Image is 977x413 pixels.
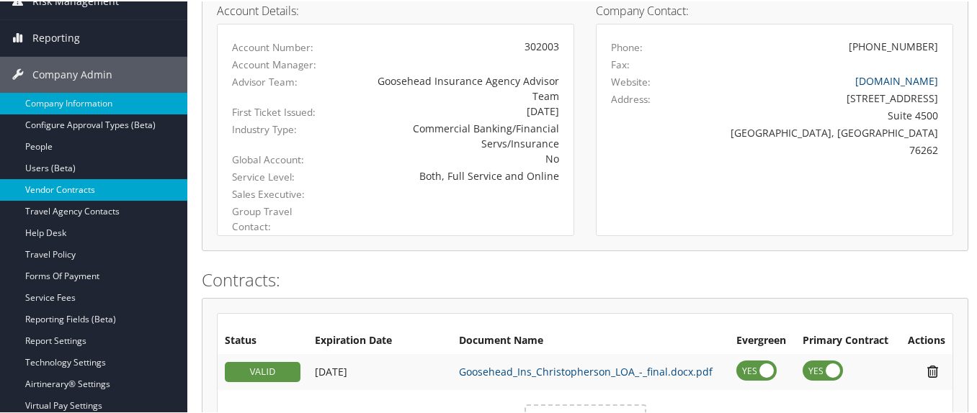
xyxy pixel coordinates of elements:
div: VALID [225,360,300,381]
div: [PHONE_NUMBER] [849,37,938,53]
div: Both, Full Service and Online [348,167,559,182]
th: Expiration Date [308,327,452,353]
span: Company Admin [32,55,112,91]
th: Actions [899,327,953,353]
label: Advisor Team: [232,73,326,88]
label: Group Travel Contact: [232,203,326,232]
div: Commercial Banking/Financial Servs/Insurance [348,119,559,150]
label: Industry Type: [232,121,326,135]
label: First Ticket Issued: [232,104,326,118]
th: Primary Contract [795,327,899,353]
label: Phone: [611,39,643,53]
h2: Contracts: [202,266,968,291]
label: Account Number: [232,39,326,53]
h4: Account Details: [217,4,574,15]
div: No [348,150,559,165]
label: Address: [611,91,651,105]
th: Evergreen [729,327,795,353]
div: Suite 4500 [698,106,938,122]
label: Global Account: [232,151,326,165]
div: 76262 [698,141,938,156]
label: Fax: [611,56,630,71]
i: Remove Contract [920,363,945,378]
div: [DATE] [348,102,559,117]
label: Website: [611,73,651,88]
div: [STREET_ADDRESS] [698,89,938,104]
th: Status [218,327,308,353]
a: [DOMAIN_NAME] [855,73,938,86]
div: Add/Edit Date [315,364,445,377]
label: Account Manager: [232,56,326,71]
label: Sales Executive: [232,186,326,200]
div: 302003 [348,37,559,53]
div: [GEOGRAPHIC_DATA], [GEOGRAPHIC_DATA] [698,124,938,139]
span: Reporting [32,19,80,55]
h4: Company Contact: [596,4,953,15]
a: Goosehead_Ins_Christopherson_LOA_-_final.docx.pdf [459,363,713,377]
span: [DATE] [315,363,347,377]
div: Goosehead Insurance Agency Advisor Team [348,72,559,102]
label: Service Level: [232,168,326,183]
th: Document Name [452,327,729,353]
